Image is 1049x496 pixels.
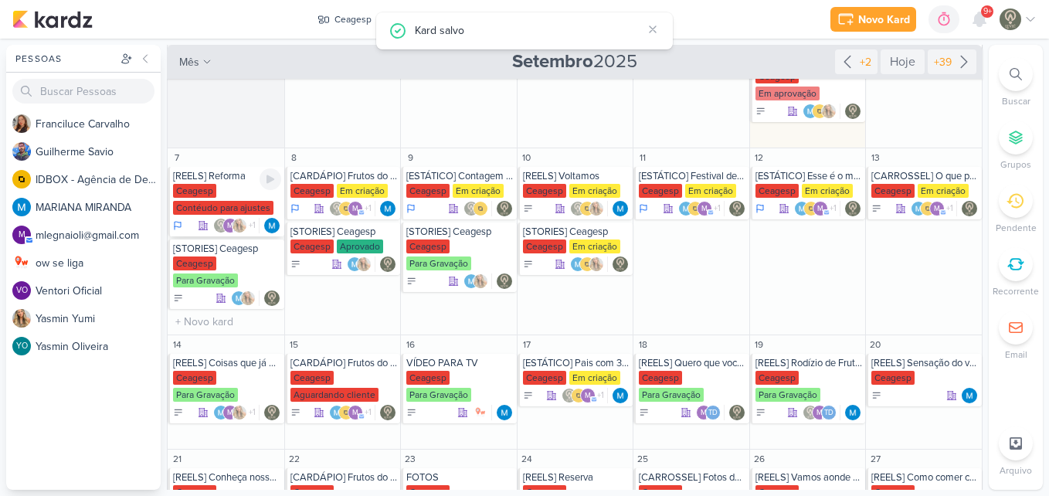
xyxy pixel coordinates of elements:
img: Leviê Agência de Marketing Digital [264,290,280,306]
div: Novo Kard [858,12,910,28]
div: Ceagesp [523,371,566,385]
p: Td [824,409,833,417]
div: 14 [169,337,185,352]
img: IDBOX - Agência de Design [12,170,31,189]
span: +1 [596,389,604,402]
img: ow se liga [12,253,31,272]
p: m [701,206,708,213]
div: Em criação [569,371,620,385]
img: MARIANA MIRANDA [380,201,395,216]
div: F r a n c i l u c e C a r v a l h o [36,116,161,132]
div: 26 [752,451,767,467]
span: +1 [828,202,837,215]
p: Buscar [1002,94,1030,108]
img: Leviê Agência de Marketing Digital [213,218,229,233]
div: V e n t o r i O f i c i a l [36,283,161,299]
div: [REELS] Quero que você aproveite [639,357,746,369]
div: Responsável: MARIANA MIRANDA [613,388,628,403]
div: [REELS] Sensação do verão - Espetão de camarão [871,357,979,369]
img: Leviê Agência de Marketing Digital [380,256,395,272]
div: 8 [287,150,302,165]
p: m [934,206,940,213]
div: Para Gravação [173,388,238,402]
div: [ESTÁTICO] Pais com 3 ou + Crianças - Crianças VIP [523,357,630,369]
p: YO [16,342,28,351]
img: MARIANA MIRANDA [613,388,628,403]
li: Ctrl + F [989,57,1043,108]
img: Guilherme Savio [12,142,31,161]
img: MARIANA MIRANDA [803,104,818,119]
div: Colaboradores: Leviê Agência de Marketing Digital, IDBOX - Agência de Design, mlegnaioli@gmail.co... [562,388,608,403]
div: Em Andamento [406,202,416,215]
img: MARIANA MIRANDA [845,405,861,420]
div: Ceagesp [290,184,334,198]
div: Em criação [802,184,853,198]
p: m [585,392,591,400]
div: [REELS] Voltamos [523,170,630,182]
img: MARIANA MIRANDA [264,218,280,233]
strong: Setembro [512,50,593,73]
div: Colaboradores: mlegnaioli@gmail.com, Thais de carvalho [696,405,725,420]
div: Responsável: MARIANA MIRANDA [497,405,512,420]
div: Em criação [918,184,969,198]
div: Kard salvo [415,22,642,39]
img: Yasmin Yumi [232,405,247,420]
div: Responsável: Leviê Agência de Marketing Digital [845,104,861,119]
div: Colaboradores: MARIANA MIRANDA, Yasmin Yumi [463,273,492,289]
div: Pessoas [12,52,117,66]
div: 10 [519,150,535,165]
div: Responsável: MARIANA MIRANDA [380,201,395,216]
div: A Fazer [755,407,766,418]
p: m [227,223,233,230]
div: Ceagesp [406,240,450,253]
div: A Fazer [173,293,184,304]
div: +39 [931,54,955,70]
img: Yasmin Yumi [473,273,488,289]
div: Colaboradores: Leviê Agência de Marketing Digital, mlegnaioli@gmail.com, Yasmin Yumi, Thais de ca... [213,218,260,233]
div: Colaboradores: Leviê Agência de Marketing Digital, IDBOX - Agência de Design [463,201,492,216]
div: G u i l h e r m e S a v i o [36,144,161,160]
div: Ceagesp [406,371,450,385]
div: Aguardando cliente [290,388,379,402]
div: Responsável: Leviê Agência de Marketing Digital [497,273,512,289]
div: Colaboradores: MARIANA MIRANDA, Yasmin Yumi [347,256,375,272]
div: Colaboradores: Leviê Agência de Marketing Digital, IDBOX - Agência de Design, mlegnaioli@gmail.co... [329,201,375,216]
div: Em Andamento [639,202,648,215]
div: Ceagesp [871,184,915,198]
div: mlegnaioli@gmail.com [12,226,31,244]
img: IDBOX - Agência de Design [920,201,935,216]
span: +1 [247,219,256,232]
div: [CARDÁPIO] Frutos do Mar [290,471,398,484]
img: MARIANA MIRANDA [12,198,31,216]
input: Buscar Pessoas [12,79,154,104]
img: Leviê Agência de Marketing Digital [729,201,745,216]
div: 7 [169,150,185,165]
img: Yasmin Yumi [240,290,256,306]
div: [REELS] Como comer caranguejo [871,471,979,484]
p: m [352,409,358,417]
div: Ceagesp [290,240,334,253]
img: Yasmin Yumi [12,309,31,328]
img: MARIANA MIRANDA [794,201,810,216]
div: mlegnaioli@gmail.com [696,405,711,420]
p: m [227,409,233,417]
div: 13 [867,150,883,165]
div: Responsável: MARIANA MIRANDA [845,405,861,420]
div: [CARROSSEL] O que pedir na sua primeira visita ao Festivais Ceagesp [871,170,979,182]
img: Leviê Agência de Marketing Digital [845,201,861,216]
input: + Novo kard [171,312,281,331]
div: A Fazer [523,259,534,270]
img: Leviê Agência de Marketing Digital [497,273,512,289]
img: Leviê Agência de Marketing Digital [264,405,280,420]
div: mlegnaioli@gmail.com [580,388,596,403]
div: Thais de carvalho [705,405,721,420]
img: Leviê Agência de Marketing Digital [463,201,479,216]
div: 22 [287,451,302,467]
img: Leviê Agência de Marketing Digital [803,405,818,420]
button: Novo Kard [830,7,916,32]
div: 17 [519,337,535,352]
img: MARIANA MIRANDA [570,256,586,272]
div: mlegnaioli@gmail.com [348,201,363,216]
img: MARIANA MIRANDA [911,201,926,216]
div: Responsável: Leviê Agência de Marketing Digital [264,290,280,306]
